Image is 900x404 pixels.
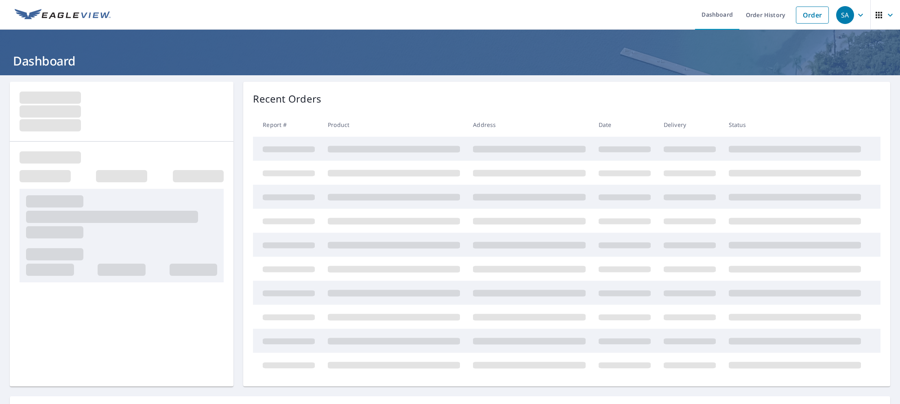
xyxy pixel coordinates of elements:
[657,113,722,137] th: Delivery
[10,52,890,69] h1: Dashboard
[592,113,657,137] th: Date
[253,113,321,137] th: Report #
[466,113,592,137] th: Address
[253,92,321,106] p: Recent Orders
[722,113,867,137] th: Status
[796,7,829,24] a: Order
[15,9,111,21] img: EV Logo
[836,6,854,24] div: SA
[321,113,466,137] th: Product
